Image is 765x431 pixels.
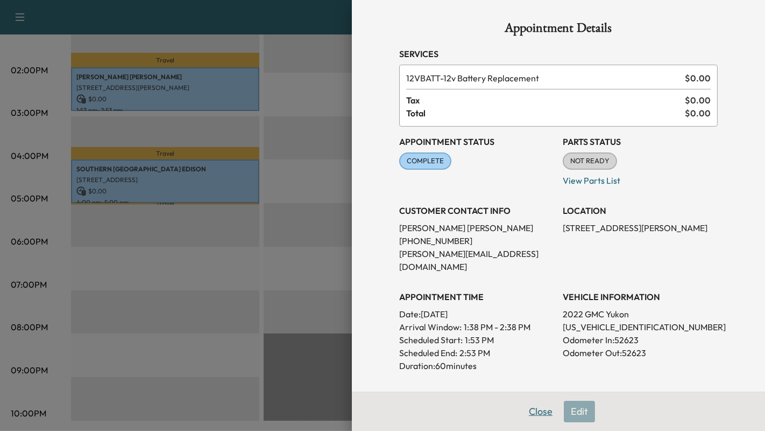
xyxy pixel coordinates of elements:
[399,290,554,303] h3: APPOINTMENT TIME
[563,390,718,402] h3: CONTACT CUSTOMER
[406,72,681,85] span: 12v Battery Replacement
[399,47,718,60] h3: Services
[399,359,554,372] p: Duration: 60 minutes
[399,390,554,402] h3: History
[685,107,711,120] span: $ 0.00
[563,290,718,303] h3: VEHICLE INFORMATION
[563,308,718,321] p: 2022 GMC Yukon
[563,346,718,359] p: Odometer Out: 52623
[399,247,554,273] p: [PERSON_NAME][EMAIL_ADDRESS][DOMAIN_NAME]
[399,221,554,234] p: [PERSON_NAME] [PERSON_NAME]
[564,156,616,166] span: NOT READY
[459,346,490,359] p: 2:53 PM
[406,107,685,120] span: Total
[464,321,530,333] span: 1:38 PM - 2:38 PM
[406,94,685,107] span: Tax
[563,170,718,187] p: View Parts List
[563,321,718,333] p: [US_VEHICLE_IDENTIFICATION_NUMBER]
[465,333,494,346] p: 1:53 PM
[399,22,718,39] h1: Appointment Details
[399,321,554,333] p: Arrival Window:
[563,204,718,217] h3: LOCATION
[685,72,711,85] span: $ 0.00
[563,333,718,346] p: Odometer In: 52623
[522,401,559,422] button: Close
[685,94,711,107] span: $ 0.00
[399,346,457,359] p: Scheduled End:
[399,333,463,346] p: Scheduled Start:
[563,135,718,148] h3: Parts Status
[399,308,554,321] p: Date: [DATE]
[399,204,554,217] h3: CUSTOMER CONTACT INFO
[400,156,450,166] span: COMPLETE
[399,234,554,247] p: [PHONE_NUMBER]
[399,135,554,148] h3: Appointment Status
[563,221,718,234] p: [STREET_ADDRESS][PERSON_NAME]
